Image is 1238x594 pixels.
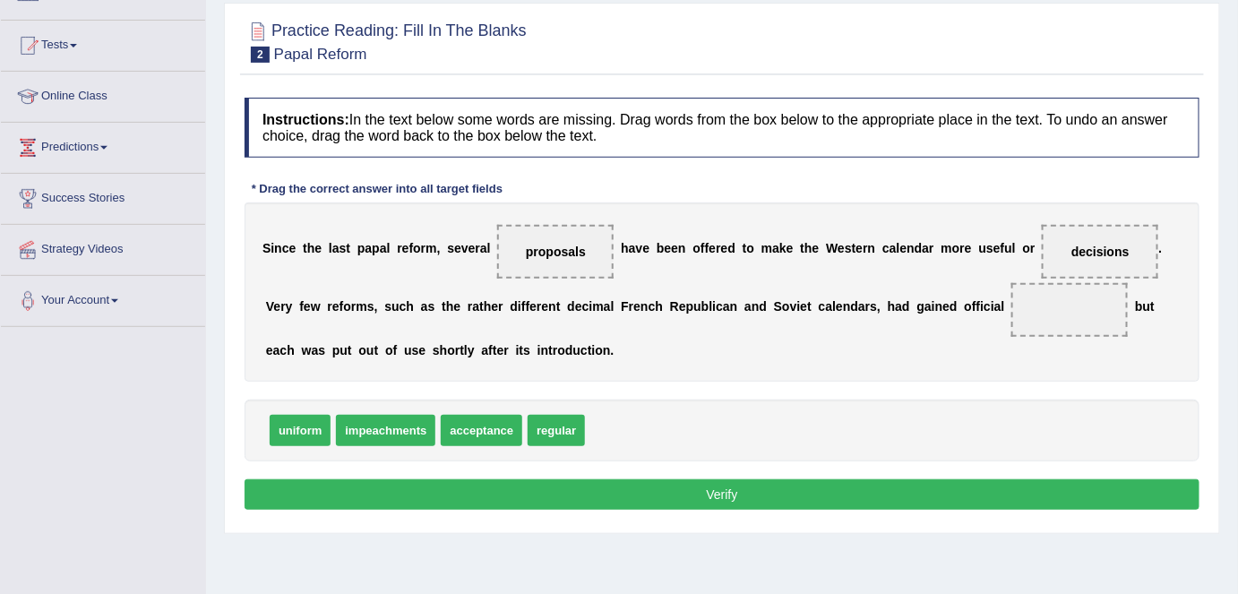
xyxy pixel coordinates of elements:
b: r [960,241,965,255]
small: Papal Reform [274,46,367,63]
b: v [636,241,643,255]
b: a [332,241,340,255]
b: c [279,343,287,357]
b: h [446,299,454,314]
b: s [367,299,374,314]
b: n [752,299,760,314]
button: Verify [245,479,1199,510]
b: a [858,299,865,314]
b: f [1001,241,1005,255]
b: h [656,299,664,314]
b: R [670,299,679,314]
b: s [523,343,530,357]
b: e [542,299,549,314]
b: u [979,241,987,255]
b: e [836,299,843,314]
b: v [790,299,797,314]
b: e [497,343,504,357]
b: e [491,299,498,314]
b: u [391,299,400,314]
b: o [1023,241,1031,255]
b: r [421,241,426,255]
b: d [727,241,735,255]
b: e [304,299,311,314]
b: a [924,299,932,314]
b: i [712,299,716,314]
b: r [716,241,720,255]
b: o [343,299,351,314]
b: W [826,241,838,255]
b: k [779,241,787,255]
b: a [365,241,372,255]
b: a [421,299,428,314]
b: s [870,299,877,314]
b: r [537,299,541,314]
b: u [366,343,374,357]
span: Drop target [497,225,614,279]
b: m [426,241,436,255]
b: n [548,299,556,314]
b: r [468,299,472,314]
b: a [482,343,489,357]
b: r [1030,241,1035,255]
b: e [453,299,460,314]
b: t [303,241,307,255]
b: Instructions: [262,112,349,127]
b: o [358,343,366,357]
b: p [372,241,380,255]
b: m [941,241,952,255]
a: Strategy Videos [1,225,205,270]
b: s [845,241,852,255]
b: r [476,241,480,255]
b: t [460,343,464,357]
b: t [1150,299,1155,314]
b: a [922,241,929,255]
b: . [611,343,615,357]
b: b [701,299,709,314]
b: o [952,241,960,255]
b: i [592,343,596,357]
b: o [413,241,421,255]
b: F [621,299,629,314]
b: e [900,241,907,255]
b: . [1158,241,1162,255]
b: f [701,241,705,255]
b: c [649,299,656,314]
b: u [340,343,348,357]
b: e [665,241,672,255]
b: o [385,343,393,357]
b: a [772,241,779,255]
b: p [357,241,365,255]
b: n [678,241,686,255]
b: e [993,241,1001,255]
b: r [280,299,285,314]
b: V [266,299,274,314]
b: a [895,299,902,314]
b: e [266,343,273,357]
h4: In the text below some words are missing. Drag words from the box below to the appropriate place ... [245,98,1199,158]
b: e [965,241,972,255]
b: p [332,343,340,357]
b: t [493,343,497,357]
b: c [580,343,588,357]
b: a [994,299,1002,314]
b: f [976,299,981,314]
b: e [679,299,686,314]
b: c [400,299,407,314]
b: t [743,241,747,255]
b: o [557,343,565,357]
b: , [877,299,881,314]
b: t [442,299,446,314]
b: e [838,241,845,255]
b: b [1135,299,1143,314]
b: f [705,241,709,255]
span: acceptance [441,415,522,446]
b: u [404,343,412,357]
b: n [935,299,943,314]
b: c [582,299,589,314]
b: S [262,241,271,255]
b: e [529,299,537,314]
b: g [917,299,925,314]
b: e [418,343,426,357]
b: n [907,241,915,255]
